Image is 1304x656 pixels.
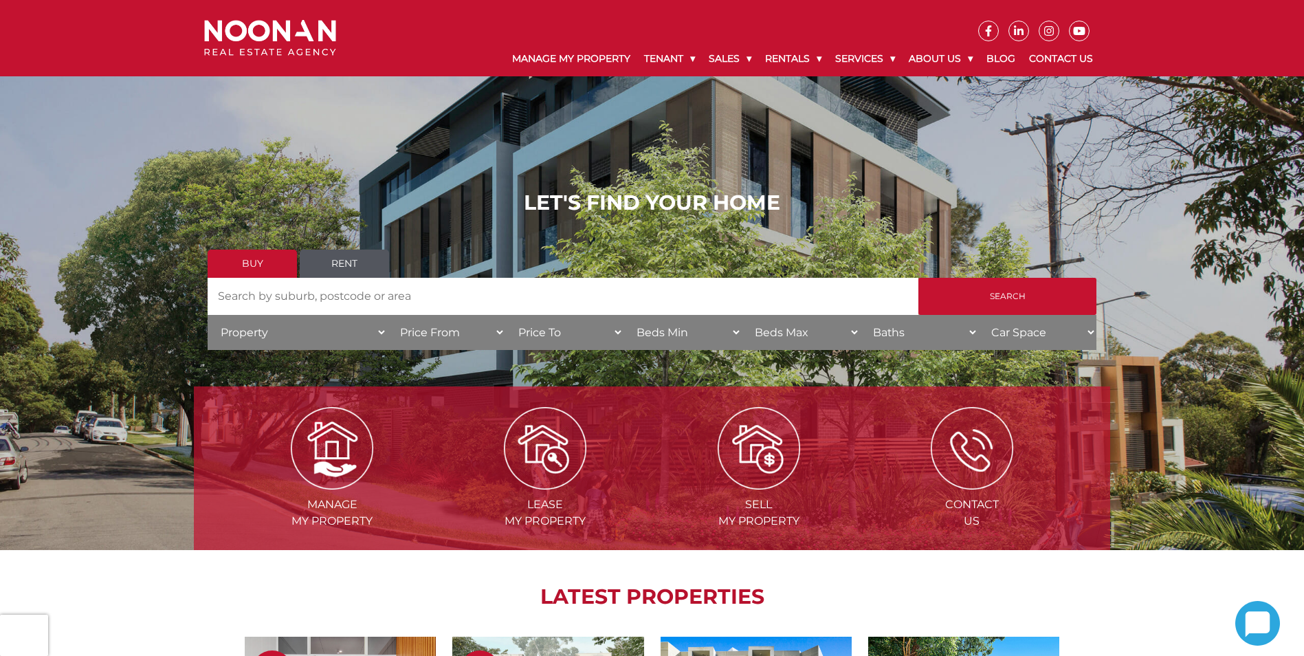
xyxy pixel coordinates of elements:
[227,496,437,529] span: Manage my Property
[505,41,637,76] a: Manage My Property
[300,250,389,278] a: Rent
[227,441,437,527] a: Managemy Property
[204,20,336,56] img: Noonan Real Estate Agency
[208,190,1096,215] h1: LET'S FIND YOUR HOME
[931,407,1013,490] img: ICONS
[758,41,828,76] a: Rentals
[828,41,902,76] a: Services
[702,41,758,76] a: Sales
[228,584,1076,609] h2: LATEST PROPERTIES
[902,41,980,76] a: About Us
[867,496,1077,529] span: Contact Us
[654,441,864,527] a: Sellmy Property
[291,407,373,490] img: Manage my Property
[918,278,1096,315] input: Search
[980,41,1022,76] a: Blog
[718,407,800,490] img: Sell my property
[440,441,650,527] a: Leasemy Property
[654,496,864,529] span: Sell my Property
[208,250,297,278] a: Buy
[208,278,918,315] input: Search by suburb, postcode or area
[637,41,702,76] a: Tenant
[504,407,586,490] img: Lease my property
[1022,41,1100,76] a: Contact Us
[440,496,650,529] span: Lease my Property
[867,441,1077,527] a: ContactUs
